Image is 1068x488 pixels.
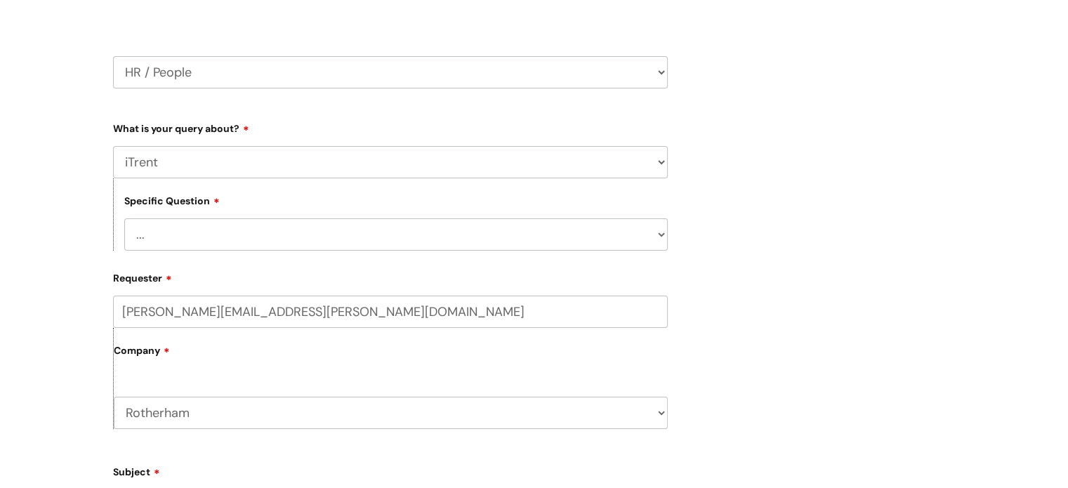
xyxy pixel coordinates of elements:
[113,118,668,135] label: What is your query about?
[113,461,668,478] label: Subject
[113,296,668,328] input: Email
[124,193,220,207] label: Specific Question
[113,268,668,284] label: Requester
[114,340,668,371] label: Company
